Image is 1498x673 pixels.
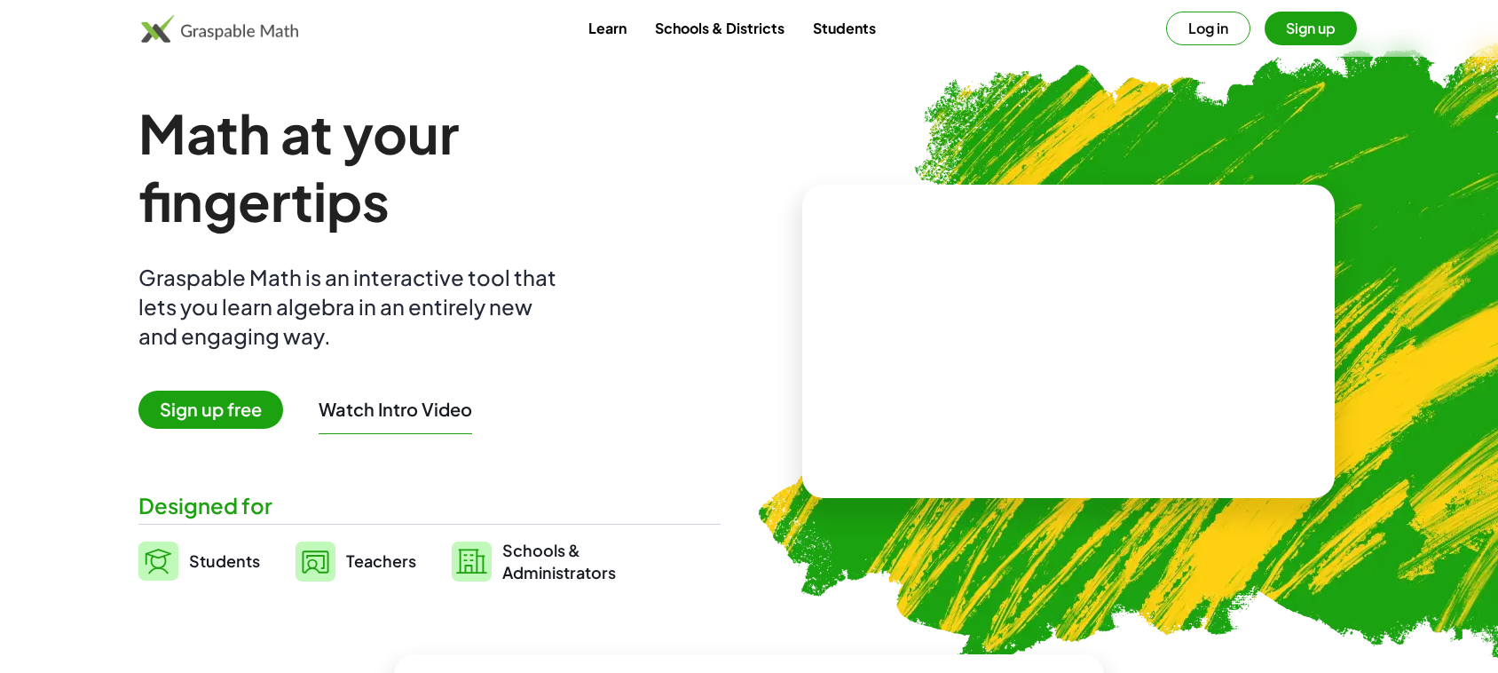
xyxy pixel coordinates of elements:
[138,539,260,583] a: Students
[296,542,335,582] img: svg%3e
[346,550,416,571] span: Teachers
[138,391,283,429] span: Sign up free
[138,263,564,351] div: Graspable Math is an interactive tool that lets you learn algebra in an entirely new and engaging...
[1166,12,1250,45] button: Log in
[189,550,260,571] span: Students
[452,542,492,582] img: svg%3e
[641,12,799,44] a: Schools & Districts
[502,539,616,583] span: Schools & Administrators
[574,12,641,44] a: Learn
[138,491,721,520] div: Designed for
[138,99,703,234] h1: Math at your fingertips
[452,539,616,583] a: Schools &Administrators
[799,12,890,44] a: Students
[1265,12,1357,45] button: Sign up
[319,398,472,421] button: Watch Intro Video
[296,539,416,583] a: Teachers
[138,542,178,581] img: svg%3e
[935,275,1202,408] video: What is this? This is dynamic math notation. Dynamic math notation plays a central role in how Gr...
